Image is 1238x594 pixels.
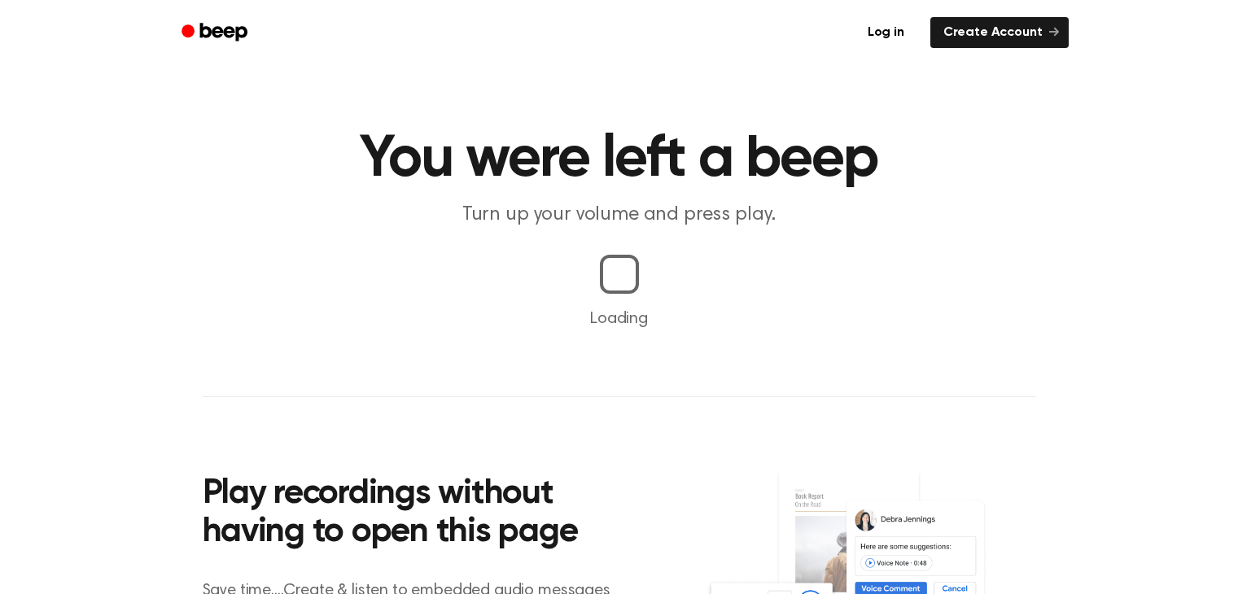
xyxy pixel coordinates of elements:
[930,17,1069,48] a: Create Account
[170,17,262,49] a: Beep
[203,130,1036,189] h1: You were left a beep
[307,202,932,229] p: Turn up your volume and press play.
[851,14,921,51] a: Log in
[20,307,1218,331] p: Loading
[203,475,641,553] h2: Play recordings without having to open this page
